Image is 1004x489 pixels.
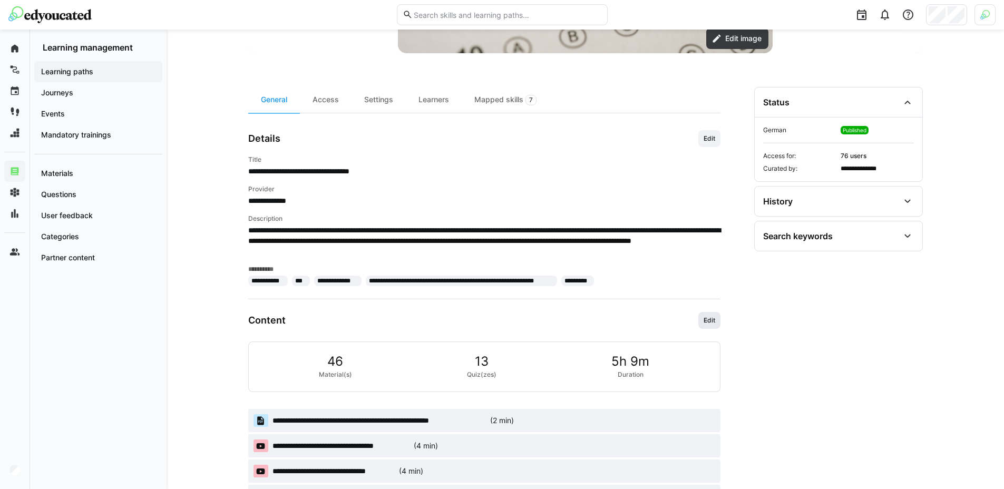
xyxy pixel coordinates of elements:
span: Curated by: [763,164,836,173]
div: Access [300,87,352,113]
h4: Provider [248,185,720,193]
button: Edit [698,130,720,147]
div: Mapped skills [462,87,549,113]
h3: Details [248,133,280,144]
input: Search skills and learning paths… [413,10,601,19]
div: General [248,87,300,113]
span: 7 [529,96,533,104]
span: Edit [703,316,716,325]
span: 46 [327,355,343,368]
h4: Title [248,155,720,164]
span: 76 users [841,152,914,160]
div: History [763,196,793,207]
div: Learners [406,87,462,113]
span: Duration [618,370,644,379]
div: (4 min) [414,441,438,451]
span: Access for: [763,152,836,160]
span: Material(s) [319,370,352,379]
div: Search keywords [763,231,833,241]
span: 5h 9m [611,355,649,368]
div: (4 min) [399,466,423,476]
div: Settings [352,87,406,113]
span: Edit image [724,33,763,44]
span: Published [843,127,866,133]
div: Status [763,97,789,107]
div: (2 min) [490,415,514,426]
span: 13 [475,355,489,368]
span: German [763,126,836,134]
h3: Content [248,315,286,326]
span: Quiz(zes) [467,370,496,379]
h4: Description [248,214,720,223]
button: Edit [698,312,720,329]
span: Edit [703,134,716,143]
button: Edit image [706,28,768,49]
